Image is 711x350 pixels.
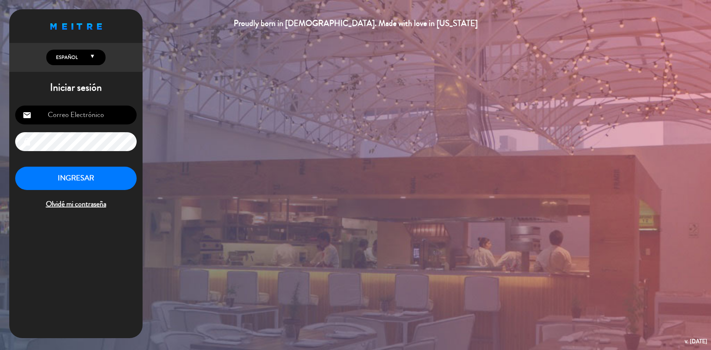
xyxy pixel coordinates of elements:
div: v. [DATE] [685,336,707,346]
span: Olvidé mi contraseña [15,198,137,210]
input: Correo Electrónico [15,106,137,124]
i: lock [23,137,31,146]
button: INGRESAR [15,167,137,190]
h1: Iniciar sesión [9,81,143,94]
i: email [23,111,31,120]
span: Español [54,54,78,61]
